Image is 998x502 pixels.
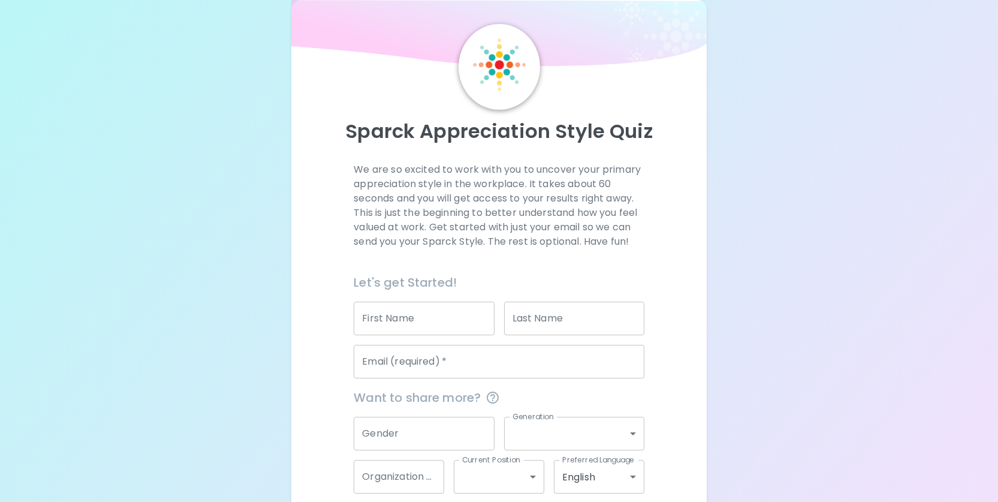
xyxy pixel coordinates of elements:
[354,388,644,407] span: Want to share more?
[473,38,526,91] img: Sparck Logo
[354,163,644,249] p: We are so excited to work with you to uncover your primary appreciation style in the workplace. I...
[354,273,644,292] h6: Let's get Started!
[554,460,644,494] div: English
[562,455,634,465] label: Preferred Language
[486,390,500,405] svg: This information is completely confidential and only used for aggregated appreciation studies at ...
[462,455,520,465] label: Current Position
[512,411,554,422] label: Generation
[306,119,693,143] p: Sparck Appreciation Style Quiz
